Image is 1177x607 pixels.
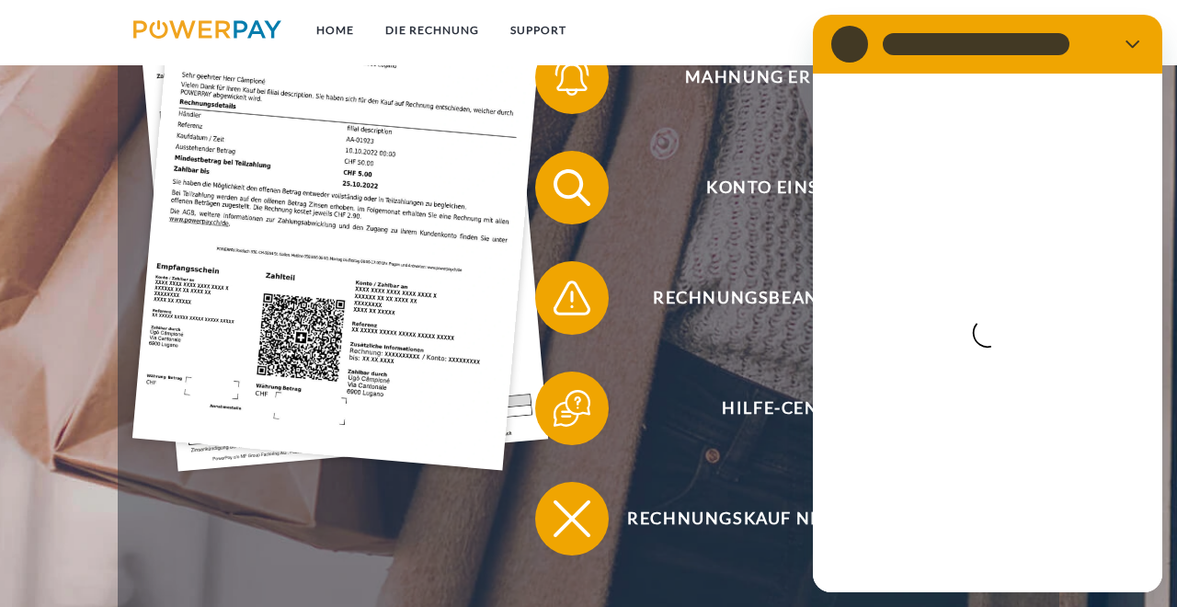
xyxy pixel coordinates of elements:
img: qb_help.svg [549,385,595,431]
span: Hilfe-Center [563,372,1013,445]
img: qb_search.svg [549,165,595,211]
span: Mahnung erhalten? [563,40,1013,114]
button: Rechnungskauf nicht möglich [535,482,1013,555]
button: Mahnung erhalten? [535,40,1013,114]
a: Home [301,14,370,47]
button: Konto einsehen [535,151,1013,224]
a: DIE RECHNUNG [370,14,495,47]
iframe: Messaging-Fenster [813,15,1162,592]
a: SUPPORT [495,14,582,47]
img: qb_close.svg [549,496,595,542]
span: Rechnungskauf nicht möglich [563,482,1013,555]
span: Rechnungsbeanstandung [563,261,1013,335]
img: qb_bell.svg [549,54,595,100]
button: Hilfe-Center [535,372,1013,445]
span: Konto einsehen [563,151,1013,224]
img: qb_warning.svg [549,275,595,321]
img: logo-powerpay.svg [133,20,281,39]
a: agb [949,14,1006,47]
button: Rechnungsbeanstandung [535,261,1013,335]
